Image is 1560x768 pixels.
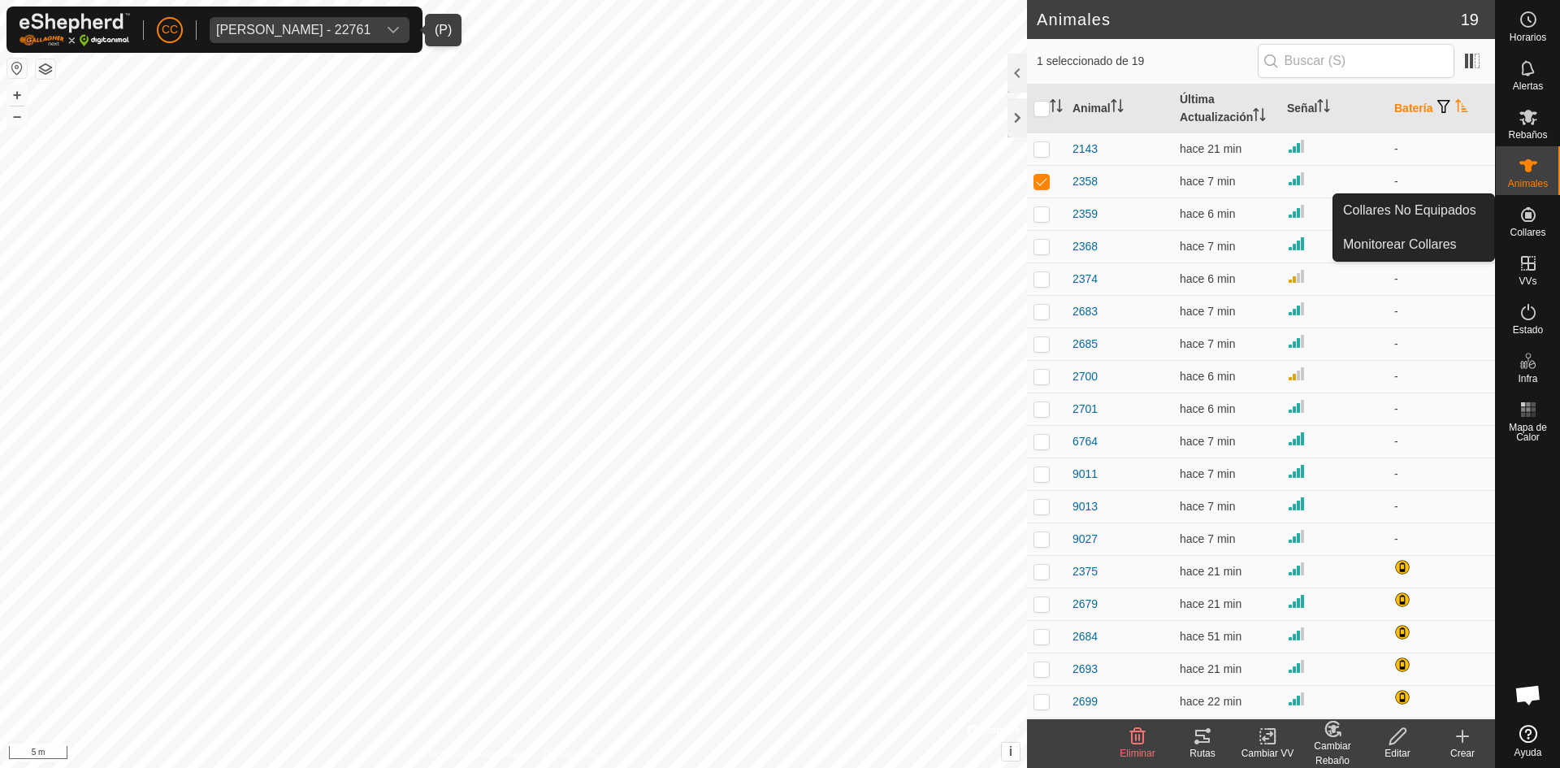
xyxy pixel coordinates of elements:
[1287,234,1306,254] img: Intensidad de Señal
[1180,467,1235,480] span: 23 sept 2025, 13:49
[1111,102,1124,115] p-sorticon: Activar para ordenar
[1343,235,1457,254] span: Monitorear Collares
[1333,228,1494,261] a: Monitorear Collares
[1287,299,1306,319] img: Intensidad de Señal
[210,17,377,43] span: Anca Sanda Bercian - 22761
[162,21,178,38] span: CC
[1066,85,1173,133] th: Animal
[1173,85,1280,133] th: Última Actualización
[1504,670,1553,719] div: Chat abierto
[1287,397,1306,416] img: Intensidad de Señal
[1287,137,1306,156] img: Intensidad de Señal
[377,17,409,43] div: dropdown trigger
[1388,263,1495,295] td: -
[1519,276,1536,286] span: VVs
[1287,624,1306,644] img: Intensidad de Señal
[1180,272,1235,285] span: 23 sept 2025, 13:49
[1180,662,1241,675] span: 23 sept 2025, 13:34
[1072,303,1098,320] span: 2683
[1388,295,1495,328] td: -
[1235,746,1300,761] div: Cambiar VV
[1072,693,1098,710] span: 2699
[1037,10,1461,29] h2: Animales
[1510,228,1545,237] span: Collares
[1388,523,1495,555] td: -
[1280,85,1388,133] th: Señal
[1037,53,1258,70] span: 1 seleccionado de 19
[1180,370,1235,383] span: 23 sept 2025, 13:49
[1513,325,1543,335] span: Estado
[1180,175,1235,188] span: 23 sept 2025, 13:49
[7,106,27,126] button: –
[1072,563,1098,580] span: 2375
[1388,132,1495,165] td: -
[1287,332,1306,351] img: Intensidad de Señal
[1180,532,1235,545] span: 23 sept 2025, 13:49
[1496,718,1560,764] a: Ayuda
[1388,458,1495,490] td: -
[19,13,130,46] img: Logo Gallagher
[1050,102,1063,115] p-sorticon: Activar para ordenar
[1170,746,1235,761] div: Rutas
[1253,111,1266,124] p-sorticon: Activar para ordenar
[1002,743,1020,761] button: i
[1430,746,1495,761] div: Crear
[7,85,27,105] button: +
[1287,267,1306,286] img: Intensidad de Señal
[1072,498,1098,515] span: 9013
[1009,744,1012,758] span: i
[1180,565,1241,578] span: 23 sept 2025, 13:34
[1388,360,1495,393] td: -
[1180,207,1235,220] span: 23 sept 2025, 13:49
[1072,206,1098,223] span: 2359
[1518,374,1537,384] span: Infra
[1461,7,1479,32] span: 19
[1072,596,1098,613] span: 2679
[1508,179,1548,189] span: Animales
[1365,746,1430,761] div: Editar
[1180,142,1241,155] span: 23 sept 2025, 13:34
[1180,630,1241,643] span: 23 sept 2025, 13:04
[1072,336,1098,353] span: 2685
[543,747,597,761] a: Contáctenos
[1120,748,1155,759] span: Eliminar
[1500,423,1556,442] span: Mapa de Calor
[1258,44,1454,78] input: Buscar (S)
[1287,364,1306,384] img: Intensidad de Señal
[1514,748,1542,757] span: Ayuda
[1072,401,1098,418] span: 2701
[1317,102,1330,115] p-sorticon: Activar para ordenar
[1072,141,1098,158] span: 2143
[1287,202,1306,221] img: Intensidad de Señal
[1072,173,1098,190] span: 2358
[430,747,523,761] a: Política de Privacidad
[1510,33,1546,42] span: Horarios
[1388,85,1495,133] th: Batería
[1287,657,1306,676] img: Intensidad de Señal
[1180,305,1235,318] span: 23 sept 2025, 13:49
[1333,194,1494,227] li: Collares No Equipados
[1180,337,1235,350] span: 23 sept 2025, 13:49
[1508,130,1547,140] span: Rebaños
[1300,739,1365,768] div: Cambiar Rebaño
[36,59,55,79] button: Capas del Mapa
[7,59,27,78] button: Restablecer Mapa
[1180,435,1235,448] span: 23 sept 2025, 13:49
[1072,368,1098,385] span: 2700
[1388,490,1495,523] td: -
[1287,494,1306,514] img: Intensidad de Señal
[1287,169,1306,189] img: Intensidad de Señal
[1072,271,1098,288] span: 2374
[1388,165,1495,197] td: -
[1180,240,1235,253] span: 23 sept 2025, 13:49
[1072,238,1098,255] span: 2368
[1072,661,1098,678] span: 2693
[1343,201,1476,220] span: Collares No Equipados
[1180,597,1241,610] span: 23 sept 2025, 13:34
[1287,527,1306,546] img: Intensidad de Señal
[1388,425,1495,458] td: -
[1287,559,1306,579] img: Intensidad de Señal
[1287,429,1306,449] img: Intensidad de Señal
[216,24,370,37] div: [PERSON_NAME] - 22761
